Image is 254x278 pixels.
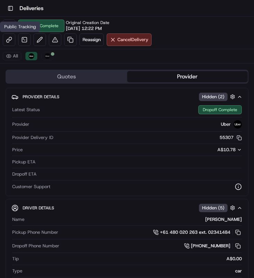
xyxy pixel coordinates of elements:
button: All [3,52,21,60]
span: Hidden ( 2 ) [202,94,224,100]
span: Name [12,216,24,223]
span: Pickup Phone Number [12,229,58,235]
span: Price [12,147,23,153]
button: 55307 [220,134,242,141]
span: Dropoff Phone Number [12,243,59,249]
img: uber-new-logo.jpeg [29,53,34,59]
span: Customer Support [12,184,51,190]
span: A$10.78 [217,147,236,153]
a: [PHONE_NUMBER] [184,242,242,250]
img: uber-new-logo.jpeg [45,53,50,59]
button: Hidden (2) [199,92,237,101]
div: [PERSON_NAME] [27,216,242,223]
button: Reassign [79,33,104,46]
span: Driver Details [23,205,54,211]
span: +61 480 020 263 ext. 02341484 [160,229,230,235]
span: [PHONE_NUMBER] [191,243,230,249]
span: Provider Delivery ID [12,134,53,141]
span: Uber [221,121,231,128]
span: Provider [12,121,29,128]
button: Hidden (5) [199,203,237,212]
button: Provider [127,71,248,82]
span: Type [12,268,22,274]
span: Provider Details [23,94,59,100]
img: uber-new-logo.jpeg [233,120,242,129]
span: Cancel Delivery [117,37,148,43]
button: Driver DetailsHidden (5) [11,202,243,214]
span: Reassign [83,37,101,43]
span: [DATE] 12:22 PM [66,25,102,32]
div: A$0.00 [22,256,242,262]
button: Provider DetailsHidden (2) [11,91,243,102]
button: CancelDelivery [107,33,152,46]
span: Hidden ( 5 ) [202,205,224,211]
span: Original Creation Date [66,20,109,25]
span: Latest Status [12,107,40,113]
a: +61 480 020 263 ext. 02341484 [153,229,242,236]
span: Pickup ETA [12,159,36,165]
span: Tip [12,256,19,262]
button: Quotes [6,71,127,82]
div: car [25,268,242,274]
h1: Deliveries [20,4,44,13]
span: Dropoff ETA [12,171,37,177]
button: A$10.78 [180,147,242,153]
